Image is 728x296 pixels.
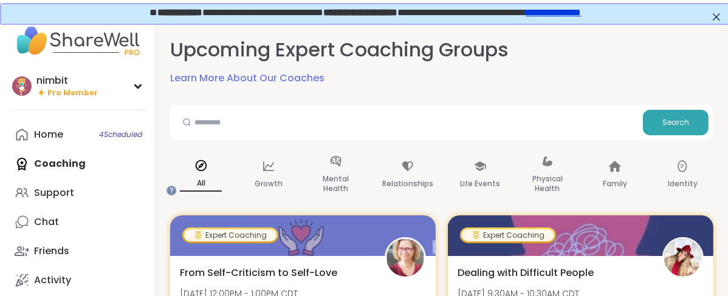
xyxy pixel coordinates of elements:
div: Friends [34,244,69,258]
p: Life Events [460,177,500,191]
p: Identity [668,177,698,191]
a: Friends [10,237,145,266]
p: Family [603,177,627,191]
span: Search [662,117,689,128]
a: Chat [10,207,145,237]
p: Mental Health [315,172,357,196]
p: Growth [255,177,283,191]
p: Physical Health [527,172,569,196]
div: nimbit [36,74,98,87]
img: ShareWell Nav Logo [10,19,145,62]
iframe: Spotlight [167,186,176,195]
span: Pro Member [47,88,98,98]
div: Expert Coaching [184,229,276,241]
button: Search [643,110,709,135]
span: 4 Scheduled [99,130,142,140]
span: Dealing with Difficult People [458,266,594,280]
img: CLove [664,239,702,277]
h2: Upcoming Expert Coaching Groups [170,36,509,64]
p: Relationships [382,177,433,191]
div: Support [34,186,74,200]
p: All [180,176,222,192]
div: Home [34,128,63,141]
div: Expert Coaching [462,229,554,241]
a: Activity [10,266,145,295]
img: nimbit [12,76,32,96]
span: From Self-Criticism to Self-Love [180,266,337,280]
div: Chat [34,215,59,229]
a: Learn More About Our Coaches [170,71,325,86]
a: Support [10,178,145,207]
div: Activity [34,274,71,287]
img: Fausta [386,239,424,277]
a: Home4Scheduled [10,120,145,149]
